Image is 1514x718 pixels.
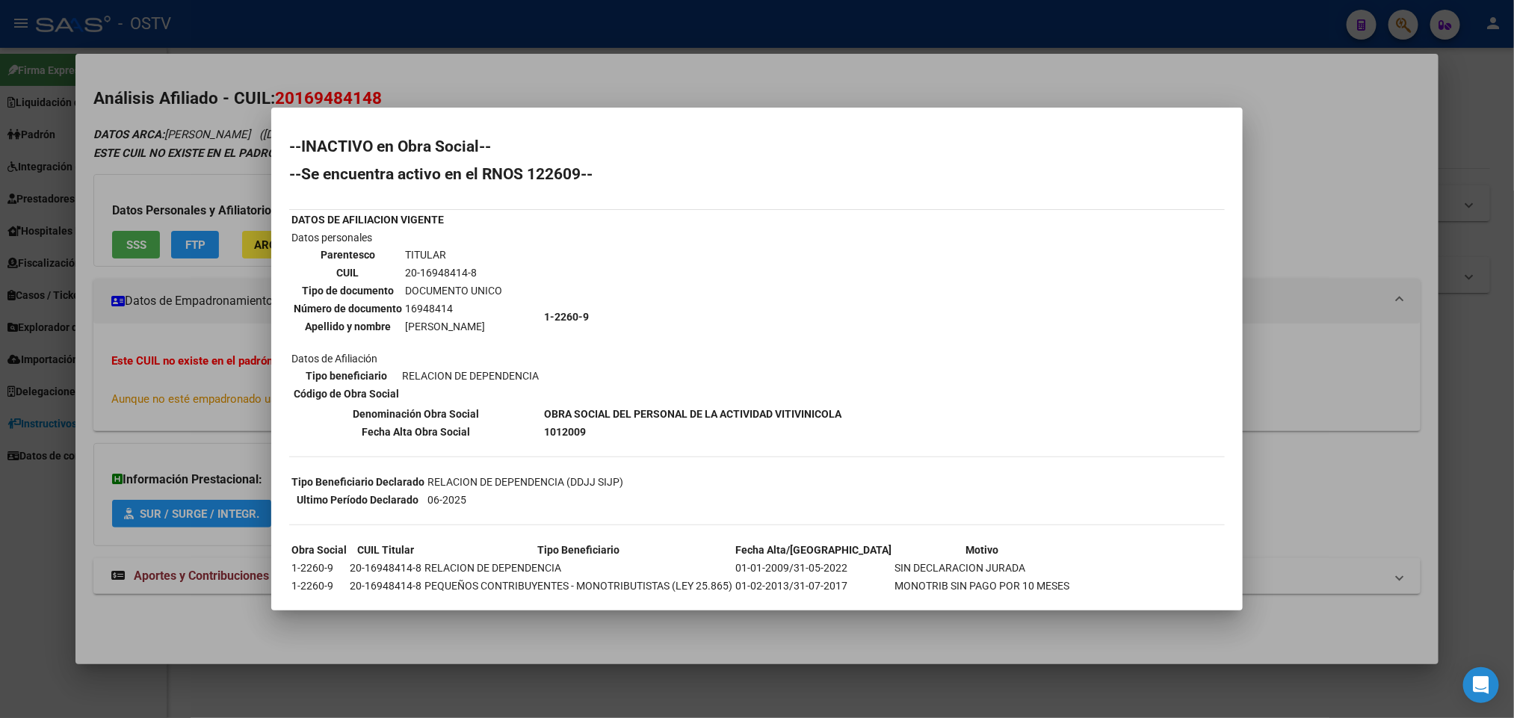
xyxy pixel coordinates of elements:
td: 20-16948414-8 [404,264,503,281]
td: RELACION DE DEPENDENCIA (DDJJ SIJP) [427,474,624,490]
td: 1-2260-9 [291,560,347,576]
td: 16948414 [404,300,503,317]
th: CUIL [293,264,403,281]
h2: --INACTIVO en Obra Social-- [289,139,1225,154]
th: Motivo [894,542,1070,558]
th: Tipo de documento [293,282,403,299]
th: Apellido y nombre [293,318,403,335]
div: Open Intercom Messenger [1463,667,1499,703]
td: PEQUEÑOS CONTRIBUYENTES - MONOTRIBUTISTAS (LEY 25.865) [424,578,733,594]
td: 20-16948414-8 [349,560,422,576]
th: Obra Social [291,542,347,558]
td: [PERSON_NAME] [404,318,503,335]
th: Número de documento [293,300,403,317]
b: 1012009 [544,426,586,438]
td: MONOTRIB SIN PAGO POR 10 MESES [894,578,1070,594]
td: 06-2025 [427,492,624,508]
th: CUIL Titular [349,542,422,558]
th: Tipo beneficiario [293,368,400,384]
td: RELACION DE DEPENDENCIA [424,560,733,576]
th: Fecha Alta Obra Social [291,424,542,440]
td: 1-2260-9 [291,578,347,594]
td: TITULAR [404,247,503,263]
td: RELACION DE DEPENDENCIA [401,368,540,384]
th: Tipo Beneficiario Declarado [291,474,425,490]
h2: --Se encuentra activo en el RNOS 122609-- [289,167,1225,182]
th: Código de Obra Social [293,386,400,402]
td: 01-02-2013/31-07-2017 [735,578,892,594]
td: 01-01-2009/31-05-2022 [735,560,892,576]
td: Datos personales Datos de Afiliación [291,229,542,404]
th: Tipo Beneficiario [424,542,733,558]
td: 20-16948414-8 [349,578,422,594]
th: Denominación Obra Social [291,406,542,422]
th: Parentesco [293,247,403,263]
b: DATOS DE AFILIACION VIGENTE [291,214,444,226]
th: Ultimo Período Declarado [291,492,425,508]
th: Fecha Alta/[GEOGRAPHIC_DATA] [735,542,892,558]
b: OBRA SOCIAL DEL PERSONAL DE LA ACTIVIDAD VITIVINICOLA [544,408,841,420]
td: SIN DECLARACION JURADA [894,560,1070,576]
td: DOCUMENTO UNICO [404,282,503,299]
b: 1-2260-9 [544,311,589,323]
